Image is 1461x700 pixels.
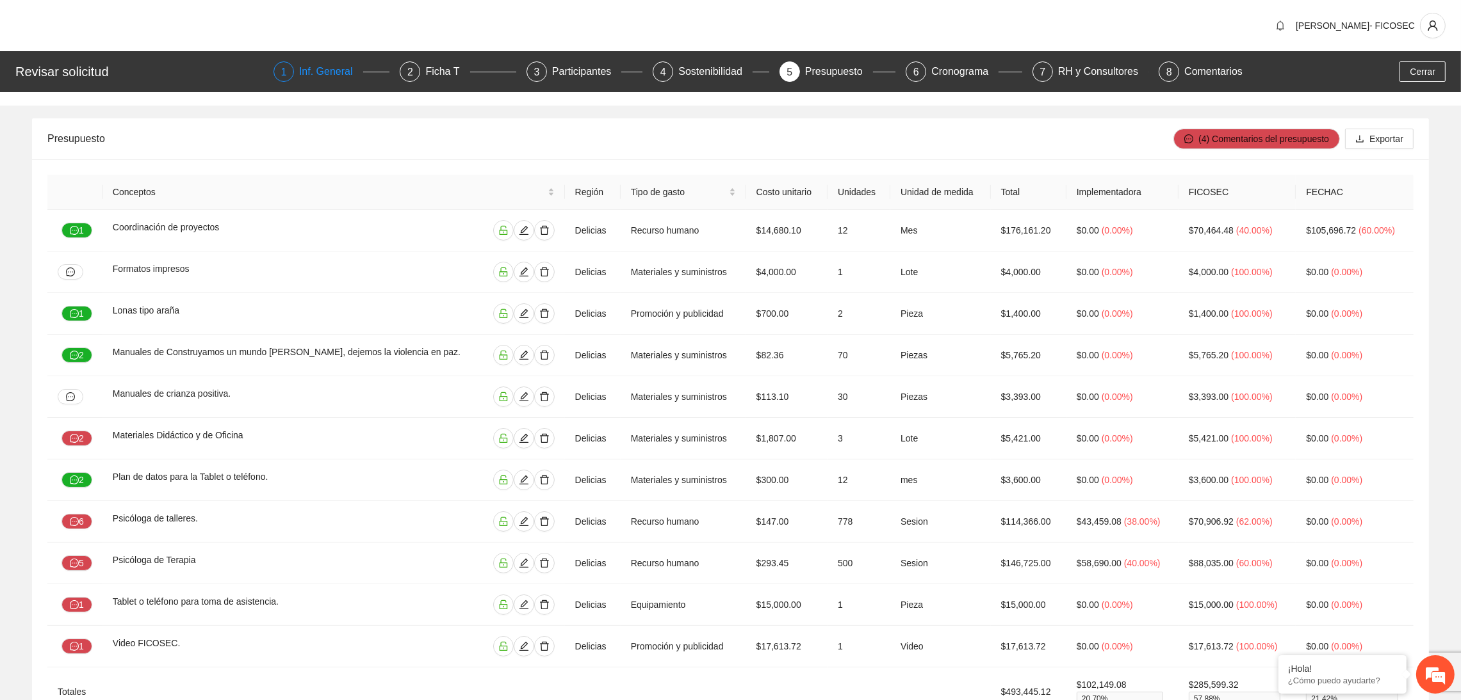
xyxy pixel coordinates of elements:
[1236,516,1273,527] span: ( 62.00% )
[1102,308,1133,319] span: ( 0.00% )
[493,594,514,615] button: unlock
[805,61,873,82] div: Presupuesto
[565,501,621,543] td: Delicias
[1331,350,1362,360] span: ( 0.00% )
[621,293,746,335] td: Promoción y publicidad
[514,558,534,568] span: edit
[407,67,413,77] span: 2
[828,501,890,543] td: 778
[113,345,477,365] div: Manuales de Construyamos un mundo [PERSON_NAME], dejemos la violencia en paz.
[746,418,828,459] td: $1,807.00
[1420,13,1446,38] button: user
[1359,225,1395,235] span: ( 60.00% )
[1077,225,1099,235] span: $0.00
[913,67,919,77] span: 6
[746,210,828,251] td: $14,680.10
[991,335,1066,376] td: $5,765.20
[621,175,746,210] th: Tipo de gasto
[1077,475,1099,485] span: $0.00
[991,376,1066,418] td: $3,393.00
[828,293,890,335] td: 2
[6,349,244,394] textarea: Escriba su mensaje y pulse “Intro”
[113,262,341,282] div: Formatos impresos
[1231,392,1273,402] span: ( 100.00% )
[61,472,92,488] button: message2
[1236,600,1278,610] span: ( 100.00% )
[1077,392,1099,402] span: $0.00
[931,61,999,82] div: Cronograma
[991,584,1066,626] td: $15,000.00
[273,61,389,82] div: 1Inf. General
[890,293,991,335] td: Pieza
[102,175,565,210] th: Conceptos
[621,626,746,667] td: Promoción y publicidad
[1184,61,1243,82] div: Comentarios
[514,600,534,610] span: edit
[1306,392,1328,402] span: $0.00
[1102,267,1133,277] span: ( 0.00% )
[1331,600,1362,610] span: ( 0.00% )
[1166,67,1172,77] span: 8
[1331,475,1362,485] span: ( 0.00% )
[1159,61,1243,82] div: 8Comentarios
[1102,350,1133,360] span: ( 0.00% )
[514,386,534,407] button: edit
[514,345,534,365] button: edit
[534,262,555,282] button: delete
[779,61,895,82] div: 5Presupuesto
[1331,516,1362,527] span: ( 0.00% )
[1124,558,1161,568] span: ( 40.00% )
[1306,475,1328,485] span: $0.00
[514,641,534,651] span: edit
[991,626,1066,667] td: $17,613.72
[534,470,555,490] button: delete
[47,120,1173,157] div: Presupuesto
[1077,350,1099,360] span: $0.00
[61,347,92,363] button: message2
[1102,475,1133,485] span: ( 0.00% )
[535,600,554,610] span: delete
[514,225,534,235] span: edit
[493,345,514,365] button: unlock
[1410,65,1435,79] span: Cerrar
[70,559,79,569] span: message
[493,428,514,449] button: unlock
[1189,433,1228,443] span: $5,421.00
[514,428,534,449] button: edit
[70,309,79,319] span: message
[1040,67,1045,77] span: 7
[66,267,75,276] span: message
[746,543,828,584] td: $293.45
[890,376,991,418] td: Piezas
[534,386,555,407] button: delete
[1355,134,1364,145] span: download
[425,61,469,82] div: Ficha T
[1102,225,1133,235] span: ( 0.00% )
[1032,61,1148,82] div: 7RH y Consultores
[565,459,621,501] td: Delicias
[514,553,534,573] button: edit
[991,210,1066,251] td: $176,161.20
[113,185,545,199] span: Conceptos
[1184,134,1193,145] span: message
[514,350,534,360] span: edit
[514,220,534,241] button: edit
[535,433,554,443] span: delete
[906,61,1022,82] div: 6Cronograma
[746,626,828,667] td: $17,613.72
[787,67,792,77] span: 5
[61,431,92,446] button: message2
[1306,600,1328,610] span: $0.00
[828,376,890,418] td: 30
[493,303,514,324] button: unlock
[1331,308,1362,319] span: ( 0.00% )
[621,543,746,584] td: Recurso humano
[1077,308,1099,319] span: $0.00
[514,511,534,532] button: edit
[534,67,539,77] span: 3
[653,61,769,82] div: 4Sostenibilidad
[534,511,555,532] button: delete
[494,225,513,235] span: unlock
[534,303,555,324] button: delete
[113,511,345,532] div: Psicóloga de talleres.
